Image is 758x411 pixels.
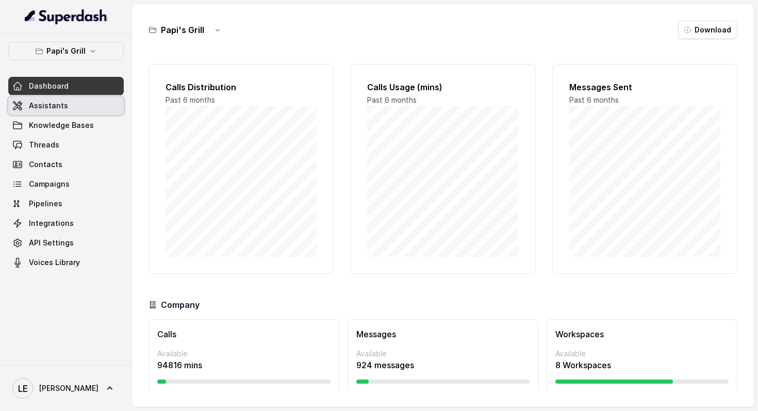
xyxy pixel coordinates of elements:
span: Integrations [29,218,74,228]
span: Dashboard [29,81,69,91]
p: Available [555,349,729,359]
h2: Calls Distribution [166,81,317,93]
button: Papi's Grill [8,42,124,60]
img: light.svg [25,8,108,25]
span: [PERSON_NAME] [39,383,98,393]
a: Integrations [8,214,124,233]
h2: Messages Sent [569,81,720,93]
span: Voices Library [29,257,80,268]
p: Available [356,349,530,359]
span: Past 6 months [569,95,619,104]
p: 94816 mins [157,359,331,371]
span: Campaigns [29,179,70,189]
a: Threads [8,136,124,154]
span: Pipelines [29,199,62,209]
span: API Settings [29,238,74,248]
p: Available [157,349,331,359]
h3: Messages [356,328,530,340]
h2: Calls Usage (mins) [367,81,518,93]
a: Pipelines [8,194,124,213]
text: LE [18,383,28,394]
a: Contacts [8,155,124,174]
h3: Papi's Grill [161,24,204,36]
h3: Company [161,299,200,311]
span: Past 6 months [367,95,417,104]
a: Assistants [8,96,124,115]
span: Contacts [29,159,62,170]
a: Voices Library [8,253,124,272]
h3: Calls [157,328,331,340]
p: 924 messages [356,359,530,371]
a: Campaigns [8,175,124,193]
button: Download [678,21,737,39]
span: Past 6 months [166,95,215,104]
h3: Workspaces [555,328,729,340]
span: Threads [29,140,59,150]
a: API Settings [8,234,124,252]
p: Papi's Grill [46,45,86,57]
a: [PERSON_NAME] [8,374,124,403]
a: Dashboard [8,77,124,95]
p: 8 Workspaces [555,359,729,371]
span: Knowledge Bases [29,120,94,130]
span: Assistants [29,101,68,111]
a: Knowledge Bases [8,116,124,135]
